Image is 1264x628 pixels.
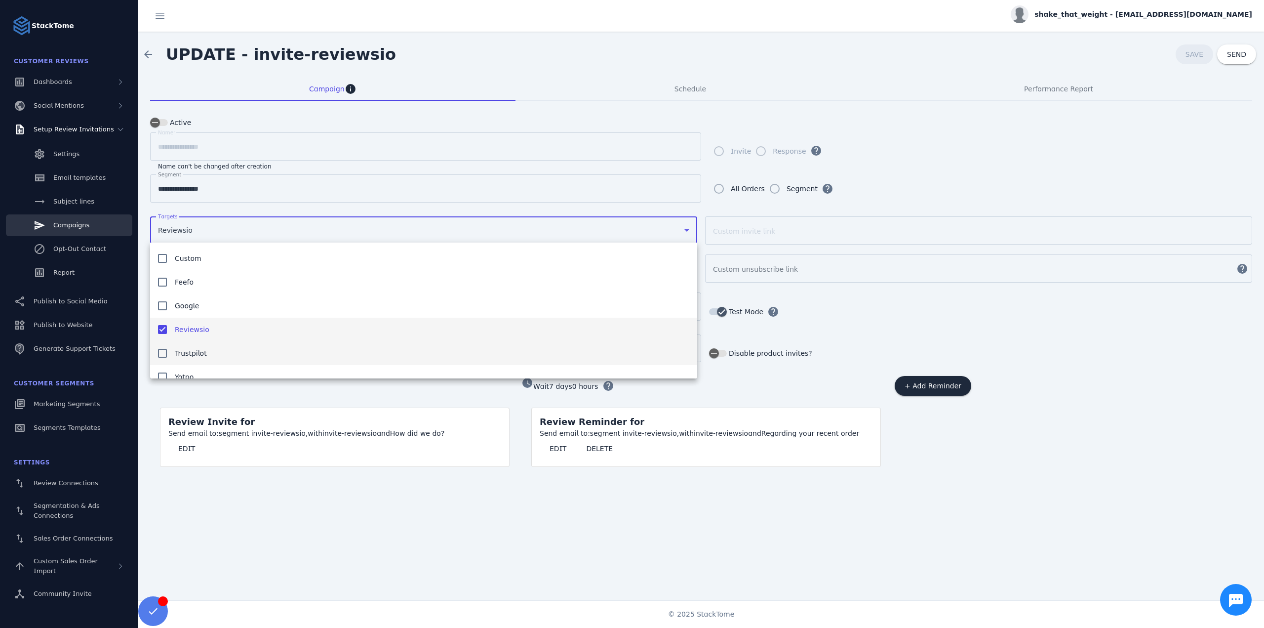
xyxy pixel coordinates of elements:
[175,252,201,264] span: Custom
[175,347,207,359] span: Trustpilot
[175,371,194,383] span: Yotpo
[175,324,209,335] span: Reviewsio
[175,276,194,288] span: Feefo
[175,300,199,312] span: Google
